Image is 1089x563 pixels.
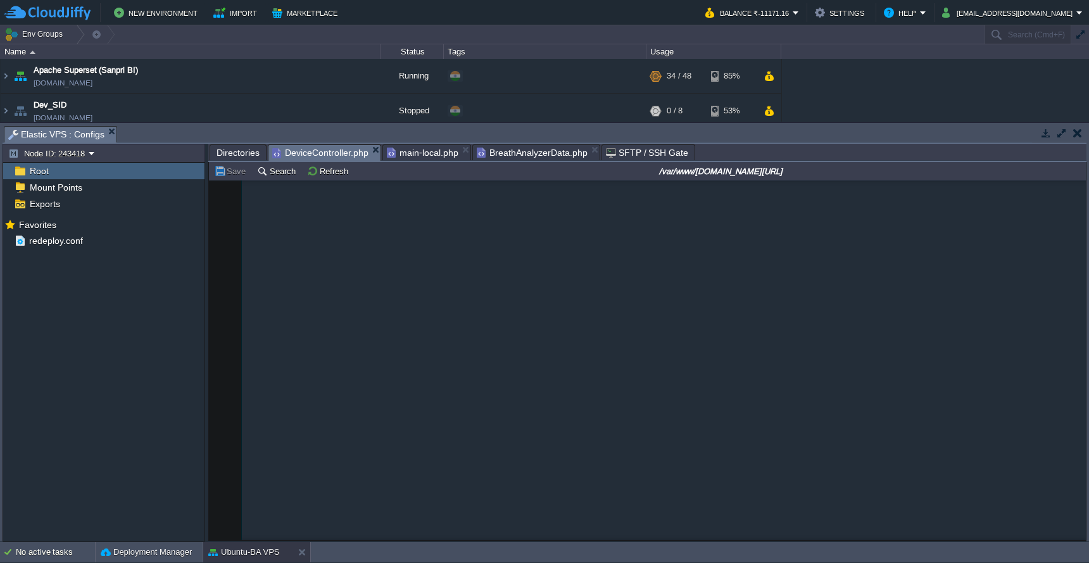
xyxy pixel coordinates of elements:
a: Favorites [16,220,58,230]
div: Name [1,44,380,59]
button: Help [884,5,920,20]
img: AMDAwAAAACH5BAEAAAAALAAAAAABAAEAAAICRAEAOw== [1,94,11,128]
li: /var/www/sevarth.in.net/api/common/config/main-local.php [382,144,471,160]
iframe: chat widget [1036,512,1076,550]
span: BreathAnalyzerData.php [477,145,588,160]
button: Deployment Manager [101,546,192,559]
a: Apache Superset (Sanpri BI) [34,64,138,77]
span: Directories [217,145,260,160]
button: New Environment [114,5,201,20]
img: CloudJiffy [4,5,91,21]
div: 0 / 8 [667,94,683,128]
span: Elastic VPS : Configs [8,127,104,142]
button: Search [257,165,299,177]
div: 85% [711,59,752,93]
button: Env Groups [4,25,67,43]
a: Root [27,165,51,177]
button: Node ID: 243418 [8,148,89,159]
button: [EMAIL_ADDRESS][DOMAIN_NAME] [942,5,1076,20]
div: Tags [444,44,646,59]
button: Balance ₹-11171.16 [705,5,793,20]
a: [DOMAIN_NAME] [34,111,92,124]
button: Settings [815,5,868,20]
span: SFTP / SSH Gate [606,145,689,160]
img: AMDAwAAAACH5BAEAAAAALAAAAAABAAEAAAICRAEAOw== [11,94,29,128]
button: Marketplace [272,5,341,20]
a: Dev_SID [34,99,66,111]
span: main-local.php [387,145,458,160]
span: Favorites [16,219,58,231]
img: AMDAwAAAACH5BAEAAAAALAAAAAABAAEAAAICRAEAOw== [11,59,29,93]
a: [DOMAIN_NAME] [34,77,92,89]
img: AMDAwAAAACH5BAEAAAAALAAAAAABAAEAAAICRAEAOw== [1,59,11,93]
img: AMDAwAAAACH5BAEAAAAALAAAAAABAAEAAAICRAEAOw== [30,51,35,54]
a: Mount Points [27,182,84,193]
div: No active tasks [16,542,95,562]
li: /var/www/sevarth.in.net/api/frontend/controllers/DeviceController.php [268,144,381,160]
div: Status [381,44,443,59]
div: Running [381,59,444,93]
li: /var/www/sevarth.in.net/api/frontend/models/BreathAnalyzerData.php [472,144,600,160]
a: redeploy.conf [27,235,85,246]
button: Save [214,165,249,177]
a: Exports [27,198,62,210]
button: Refresh [307,165,352,177]
div: Usage [647,44,781,59]
button: Ubuntu-BA VPS [208,546,280,559]
div: 34 / 48 [667,59,691,93]
div: Stopped [381,94,444,128]
button: Import [213,5,261,20]
span: DeviceController.php [272,145,368,161]
div: 53% [711,94,752,128]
